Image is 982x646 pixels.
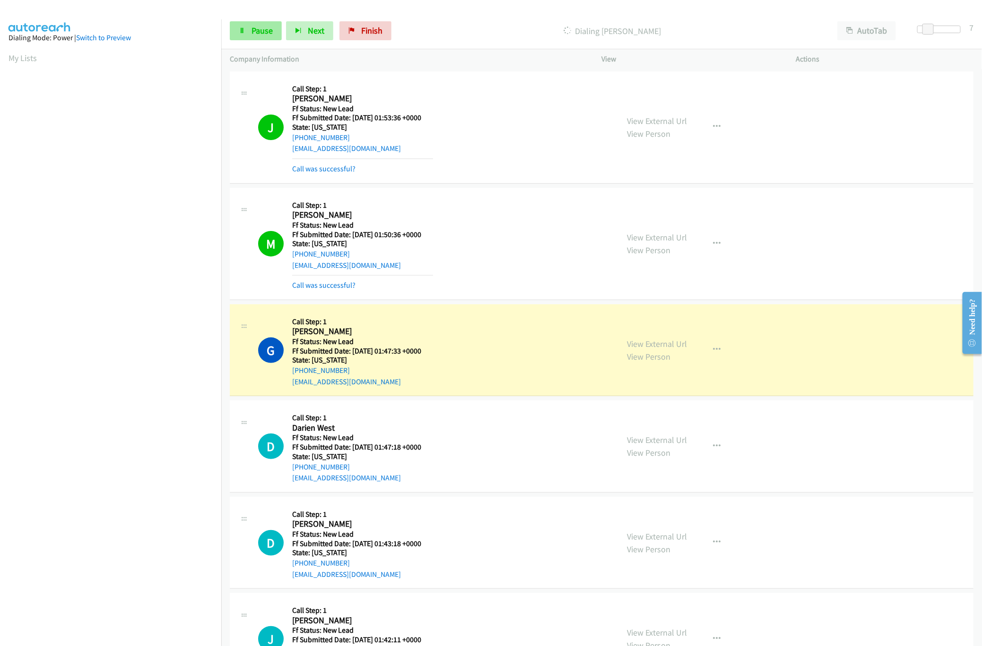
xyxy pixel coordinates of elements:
[292,281,356,290] a: Call was successful?
[292,210,433,221] h2: [PERSON_NAME]
[955,285,982,361] iframe: Resource Center
[252,25,273,36] span: Pause
[292,355,433,365] h5: State: [US_STATE]
[9,73,221,522] iframe: Dialpad
[627,544,671,555] a: View Person
[292,423,433,434] h2: Darien West
[292,239,433,248] h5: State: [US_STATE]
[9,32,213,44] div: Dialing Mode: Power |
[796,53,973,65] p: Actions
[292,452,433,461] h5: State: [US_STATE]
[292,558,350,567] a: [PHONE_NUMBER]
[292,230,433,239] h5: Ff Submitted Date: [DATE] 01:50:36 +0000
[292,249,350,258] a: [PHONE_NUMBER]
[76,33,131,42] a: Switch to Preview
[627,232,687,243] a: View External Url
[292,377,401,386] a: [EMAIL_ADDRESS][DOMAIN_NAME]
[258,337,284,363] h1: G
[258,434,284,459] div: The call is yet to be attempted
[292,93,433,104] h2: [PERSON_NAME]
[9,53,37,63] a: My Lists
[258,434,284,459] h1: D
[292,104,433,114] h5: Ff Status: New Lead
[258,115,284,140] h1: J
[230,21,282,40] a: Pause
[258,530,284,556] div: The call is yet to be attempted
[627,434,687,445] a: View External Url
[292,626,453,635] h5: Ff Status: New Lead
[292,442,433,452] h5: Ff Submitted Date: [DATE] 01:47:18 +0000
[292,221,433,230] h5: Ff Status: New Lead
[292,606,453,615] h5: Call Step: 1
[292,413,433,423] h5: Call Step: 1
[404,25,820,37] p: Dialing [PERSON_NAME]
[602,53,779,65] p: View
[292,519,433,530] h2: [PERSON_NAME]
[627,128,671,139] a: View Person
[292,133,350,142] a: [PHONE_NUMBER]
[292,346,433,356] h5: Ff Submitted Date: [DATE] 01:47:33 +0000
[627,115,687,126] a: View External Url
[292,548,433,558] h5: State: [US_STATE]
[627,245,671,256] a: View Person
[292,261,401,270] a: [EMAIL_ADDRESS][DOMAIN_NAME]
[292,201,433,210] h5: Call Step: 1
[292,462,350,471] a: [PHONE_NUMBER]
[339,21,391,40] a: Finish
[292,510,433,519] h5: Call Step: 1
[292,433,433,442] h5: Ff Status: New Lead
[292,84,433,94] h5: Call Step: 1
[627,627,687,638] a: View External Url
[292,113,433,123] h5: Ff Submitted Date: [DATE] 01:53:36 +0000
[230,53,585,65] p: Company Information
[308,25,324,36] span: Next
[627,338,687,349] a: View External Url
[292,539,433,549] h5: Ff Submitted Date: [DATE] 01:43:18 +0000
[292,615,433,626] h2: [PERSON_NAME]
[292,123,433,132] h5: State: [US_STATE]
[627,351,671,362] a: View Person
[292,144,401,153] a: [EMAIL_ADDRESS][DOMAIN_NAME]
[292,366,350,375] a: [PHONE_NUMBER]
[361,25,382,36] span: Finish
[627,447,671,458] a: View Person
[292,570,401,579] a: [EMAIL_ADDRESS][DOMAIN_NAME]
[292,337,433,346] h5: Ff Status: New Lead
[837,21,896,40] button: AutoTab
[627,531,687,542] a: View External Url
[292,530,433,539] h5: Ff Status: New Lead
[292,473,401,482] a: [EMAIL_ADDRESS][DOMAIN_NAME]
[286,21,333,40] button: Next
[258,231,284,257] h1: M
[258,530,284,556] h1: D
[292,164,356,173] a: Call was successful?
[292,635,453,645] h5: Ff Submitted Date: [DATE] 01:42:11 +0000
[969,21,973,34] div: 7
[292,317,433,327] h5: Call Step: 1
[292,326,433,337] h2: [PERSON_NAME]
